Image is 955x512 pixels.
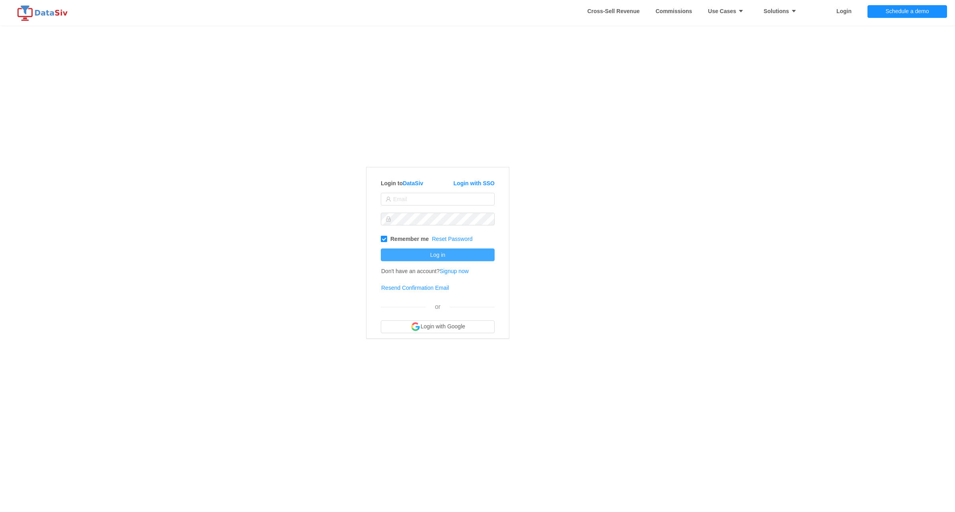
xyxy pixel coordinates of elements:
[381,180,423,186] strong: Login to
[403,180,423,186] a: DataSiv
[789,8,797,14] i: icon: caret-down
[432,236,473,242] a: Reset Password
[381,285,449,291] a: Resend Confirmation Email
[440,268,469,274] a: Signup now
[386,216,391,222] i: icon: lock
[381,248,495,261] button: Log in
[381,263,469,279] td: Don't have an account?
[390,236,429,242] strong: Remember me
[736,8,744,14] i: icon: caret-down
[381,320,495,333] button: Login with Google
[381,193,495,206] input: Email
[454,180,495,186] a: Login with SSO
[435,303,440,310] span: or
[708,8,748,14] strong: Use Cases
[867,5,947,18] button: Schedule a demo
[16,5,72,21] img: logo
[386,196,391,202] i: icon: user
[764,8,801,14] strong: Solutions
